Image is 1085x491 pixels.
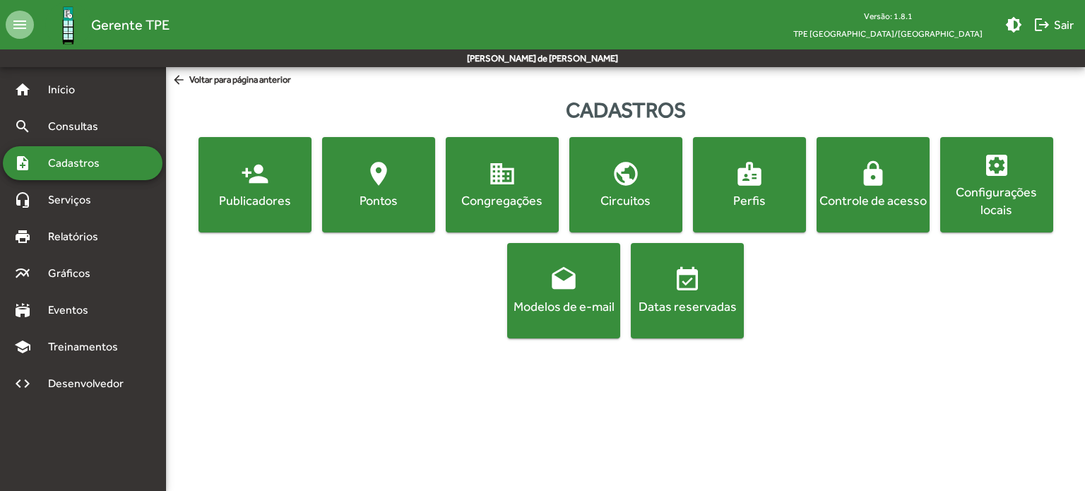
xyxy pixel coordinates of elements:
[172,73,189,88] mat-icon: arrow_back
[40,118,117,135] span: Consultas
[40,302,107,319] span: Eventos
[859,160,887,188] mat-icon: lock
[34,2,170,48] a: Gerente TPE
[40,338,135,355] span: Treinamentos
[446,137,559,232] button: Congregações
[166,94,1085,126] div: Cadastros
[14,302,31,319] mat-icon: stadium
[572,191,680,209] div: Circuitos
[1005,16,1022,33] mat-icon: brightness_medium
[40,228,117,245] span: Relatórios
[40,81,95,98] span: Início
[817,137,930,232] button: Controle de acesso
[14,265,31,282] mat-icon: multiline_chart
[325,191,432,209] div: Pontos
[1033,16,1050,33] mat-icon: logout
[14,81,31,98] mat-icon: home
[1028,12,1079,37] button: Sair
[241,160,269,188] mat-icon: person_add
[198,137,312,232] button: Publicadores
[569,137,682,232] button: Circuitos
[449,191,556,209] div: Congregações
[510,297,617,315] div: Modelos de e-mail
[40,265,109,282] span: Gráficos
[550,266,578,294] mat-icon: drafts
[14,338,31,355] mat-icon: school
[322,137,435,232] button: Pontos
[735,160,764,188] mat-icon: badge
[201,191,309,209] div: Publicadores
[91,13,170,36] span: Gerente TPE
[943,183,1050,218] div: Configurações locais
[940,137,1053,232] button: Configurações locais
[14,228,31,245] mat-icon: print
[172,73,291,88] span: Voltar para página anterior
[696,191,803,209] div: Perfis
[983,151,1011,179] mat-icon: settings_applications
[14,155,31,172] mat-icon: note_add
[6,11,34,39] mat-icon: menu
[1033,12,1074,37] span: Sair
[45,2,91,48] img: Logo
[634,297,741,315] div: Datas reservadas
[819,191,927,209] div: Controle de acesso
[507,243,620,338] button: Modelos de e-mail
[782,7,994,25] div: Versão: 1.8.1
[40,155,118,172] span: Cadastros
[364,160,393,188] mat-icon: location_on
[631,243,744,338] button: Datas reservadas
[693,137,806,232] button: Perfis
[14,191,31,208] mat-icon: headset_mic
[782,25,994,42] span: TPE [GEOGRAPHIC_DATA]/[GEOGRAPHIC_DATA]
[612,160,640,188] mat-icon: public
[40,191,110,208] span: Serviços
[488,160,516,188] mat-icon: domain
[14,118,31,135] mat-icon: search
[673,266,701,294] mat-icon: event_available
